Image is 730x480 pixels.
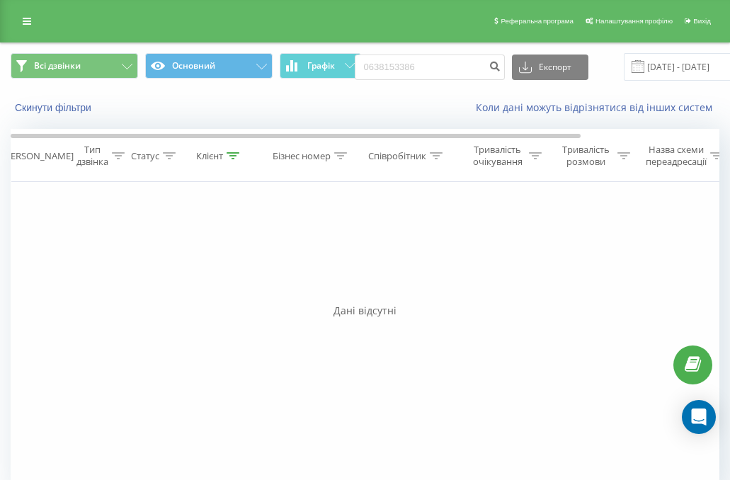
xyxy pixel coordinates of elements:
button: Графік [280,53,361,79]
button: Всі дзвінки [11,53,138,79]
div: Тривалість очікування [469,144,525,168]
div: Тривалість розмови [558,144,614,168]
div: Бізнес номер [273,150,331,162]
div: Назва схеми переадресації [646,144,707,168]
div: Статус [131,150,159,162]
span: Графік [307,61,335,71]
div: Open Intercom Messenger [682,400,716,434]
div: Клієнт [196,150,223,162]
input: Пошук за номером [355,55,505,80]
div: Співробітник [368,150,426,162]
div: [PERSON_NAME] [2,150,74,162]
button: Скинути фільтри [11,101,98,114]
span: Всі дзвінки [34,60,81,72]
span: Налаштування профілю [595,17,673,25]
span: Реферальна програма [501,17,574,25]
a: Коли дані можуть відрізнятися вiд інших систем [476,101,719,114]
div: Тип дзвінка [76,144,108,168]
button: Основний [145,53,273,79]
span: Вихід [693,17,711,25]
div: Дані відсутні [11,304,719,318]
button: Експорт [512,55,588,80]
